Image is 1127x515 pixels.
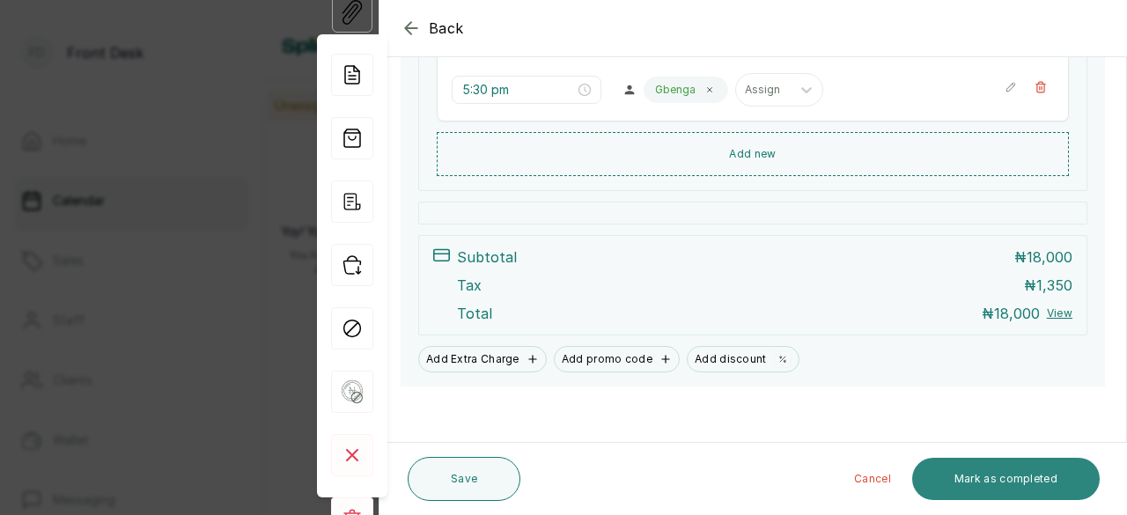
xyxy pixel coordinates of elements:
[687,346,799,372] button: Add discount
[1014,246,1072,268] p: ₦
[982,303,1040,324] p: ₦
[655,83,696,97] p: Gbenga
[554,346,680,372] button: Add promo code
[1047,306,1072,320] button: View
[401,18,464,39] button: Back
[437,132,1069,176] button: Add new
[1027,248,1072,266] span: 18,000
[1036,276,1072,294] span: 1,350
[429,18,464,39] span: Back
[462,80,575,99] input: Select time
[418,346,547,372] button: Add Extra Charge
[457,275,482,296] p: Tax
[408,457,520,501] button: Save
[457,246,517,268] p: Subtotal
[840,458,905,500] button: Cancel
[994,305,1040,322] span: 18,000
[1024,275,1072,296] p: ₦
[912,458,1100,500] button: Mark as completed
[457,303,492,324] p: Total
